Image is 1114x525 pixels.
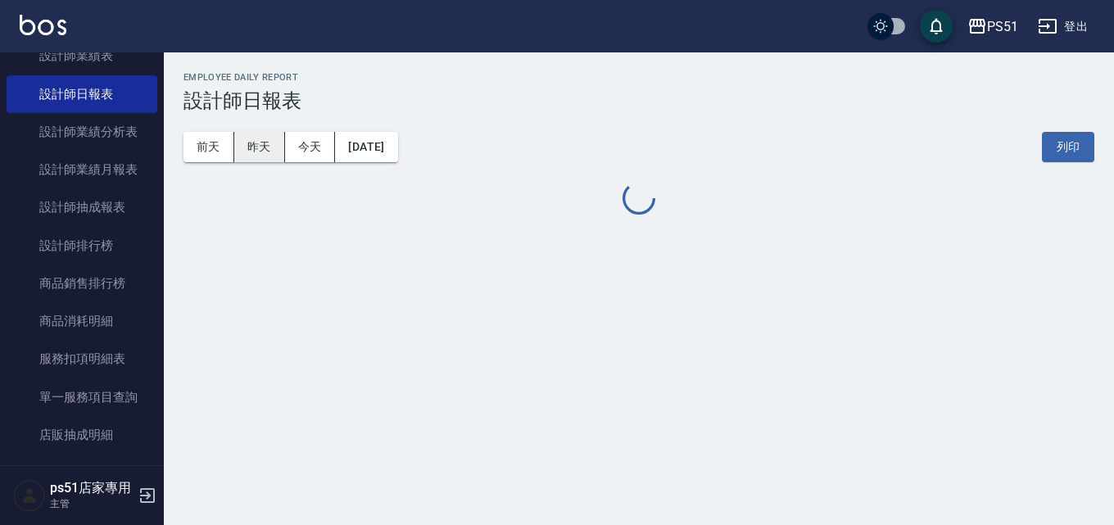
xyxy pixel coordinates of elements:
[7,340,157,378] a: 服務扣項明細表
[7,416,157,454] a: 店販抽成明細
[234,132,285,162] button: 昨天
[7,454,157,491] a: 店販分類抽成明細
[987,16,1018,37] div: PS51
[7,188,157,226] a: 設計師抽成報表
[50,496,134,511] p: 主管
[50,480,134,496] h5: ps51店家專用
[920,10,953,43] button: save
[7,37,157,75] a: 設計師業績表
[7,378,157,416] a: 單一服務項目查詢
[7,75,157,113] a: 設計師日報表
[1042,132,1094,162] button: 列印
[7,265,157,302] a: 商品銷售排行榜
[7,302,157,340] a: 商品消耗明細
[335,132,397,162] button: [DATE]
[20,15,66,35] img: Logo
[183,72,1094,83] h2: Employee Daily Report
[961,10,1025,43] button: PS51
[183,89,1094,112] h3: 設計師日報表
[285,132,336,162] button: 今天
[1031,11,1094,42] button: 登出
[7,113,157,151] a: 設計師業績分析表
[183,132,234,162] button: 前天
[7,227,157,265] a: 設計師排行榜
[13,479,46,512] img: Person
[7,151,157,188] a: 設計師業績月報表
